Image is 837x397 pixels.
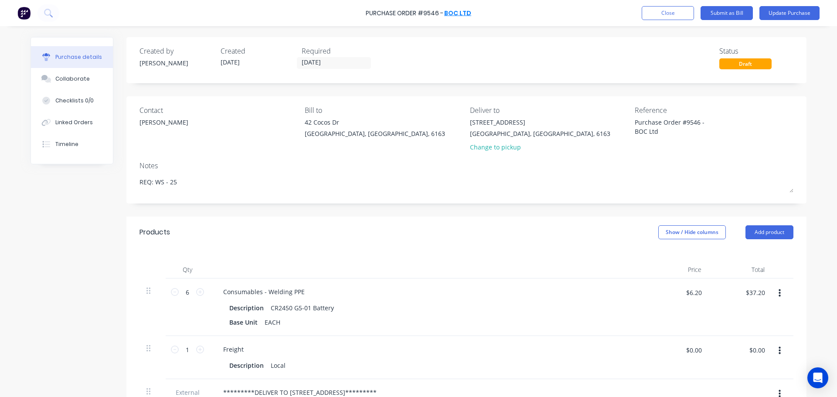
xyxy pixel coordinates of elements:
button: Collaborate [31,68,113,90]
div: Draft [719,58,772,69]
textarea: Purchase Order #9546 - BOC Ltd [635,118,744,137]
div: Required [302,46,376,56]
button: Update Purchase [759,6,820,20]
div: Freight [216,343,251,356]
button: Checklists 0/0 [31,90,113,112]
div: Linked Orders [55,119,93,126]
div: Price [645,261,708,278]
div: Bill to [305,105,463,115]
div: Total [708,261,772,278]
div: Collaborate [55,75,90,83]
div: Local [267,359,289,372]
div: Status [719,46,793,56]
div: Change to pickup [470,143,610,152]
div: Deliver to [470,105,629,115]
button: Linked Orders [31,112,113,133]
div: Description [226,302,267,314]
div: Created by [139,46,214,56]
div: [GEOGRAPHIC_DATA], [GEOGRAPHIC_DATA], 6163 [305,129,445,138]
div: 42 Cocos Dr [305,118,445,127]
div: Base Unit [226,316,261,329]
div: Timeline [55,140,78,148]
div: CR2450 G5-01 Battery [267,302,337,314]
button: Close [642,6,694,20]
div: Purchase details [55,53,102,61]
div: Consumables - Welding PPE [216,285,312,298]
textarea: REQ: WS - 25 [139,173,793,193]
a: BOC Ltd [444,9,471,17]
div: Purchase Order #9546 - [366,9,443,18]
span: External [173,388,202,397]
div: Description [226,359,267,372]
div: EACH [261,316,284,329]
div: Checklists 0/0 [55,97,94,105]
img: Factory [17,7,31,20]
button: Timeline [31,133,113,155]
div: Products [139,227,170,238]
div: Contact [139,105,298,115]
div: [GEOGRAPHIC_DATA], [GEOGRAPHIC_DATA], 6163 [470,129,610,138]
button: Purchase details [31,46,113,68]
div: Qty [166,261,209,278]
button: Add product [745,225,793,239]
div: Created [221,46,295,56]
div: Open Intercom Messenger [807,367,828,388]
button: Show / Hide columns [658,225,726,239]
div: Reference [635,105,793,115]
div: [STREET_ADDRESS] [470,118,610,127]
div: [PERSON_NAME] [139,118,188,127]
div: Notes [139,160,793,171]
div: [PERSON_NAME] [139,58,214,68]
button: Submit as Bill [701,6,753,20]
